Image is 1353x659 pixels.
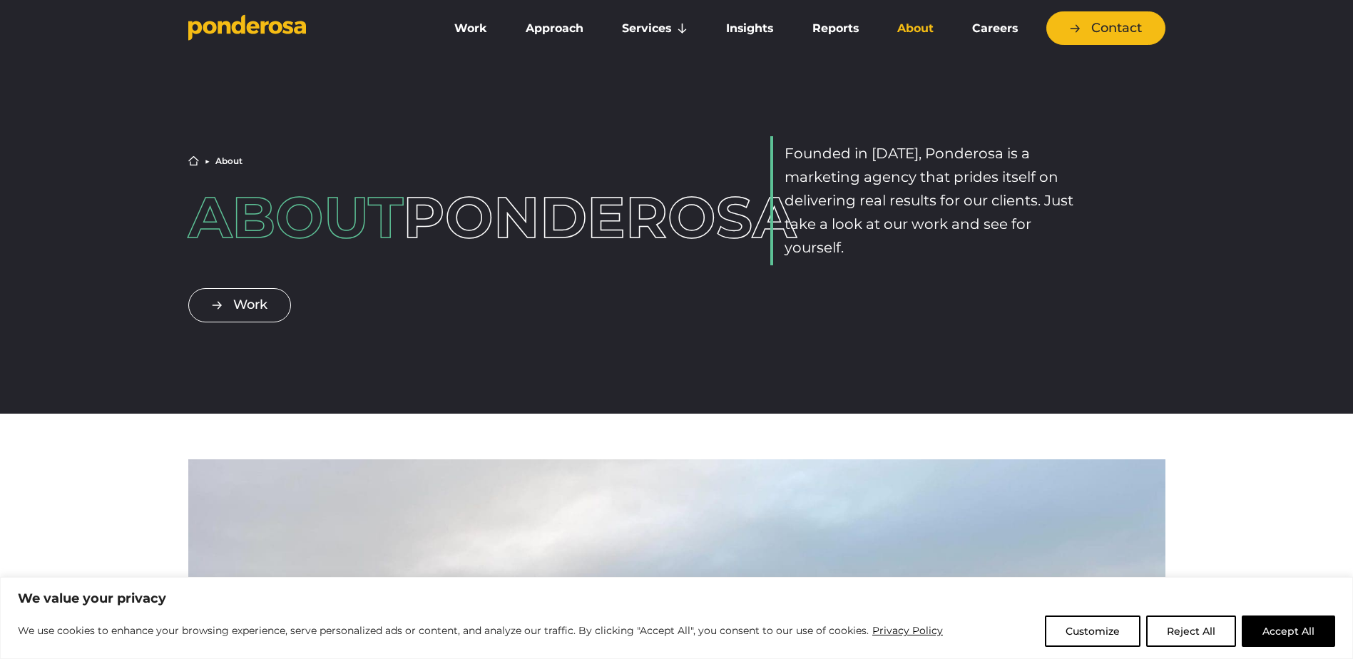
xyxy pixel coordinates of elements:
a: Home [188,155,199,166]
button: Customize [1045,615,1140,647]
a: Approach [509,14,600,44]
a: Go to homepage [188,14,417,43]
a: Reports [796,14,875,44]
li: About [215,157,242,165]
p: We value your privacy [18,590,1335,607]
a: Work [438,14,504,44]
a: About [881,14,950,44]
a: Privacy Policy [872,622,944,639]
a: Work [188,288,291,322]
p: We use cookies to enhance your browsing experience, serve personalized ads or content, and analyz... [18,622,944,639]
a: Insights [710,14,790,44]
span: About [188,183,403,252]
button: Reject All [1146,615,1236,647]
a: Careers [956,14,1034,44]
li: ▶︎ [205,157,210,165]
p: Founded in [DATE], Ponderosa is a marketing agency that prides itself on delivering real results ... [785,142,1082,260]
h1: Ponderosa [188,189,583,246]
a: Services [606,14,704,44]
button: Accept All [1242,615,1335,647]
a: Contact [1046,11,1165,45]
